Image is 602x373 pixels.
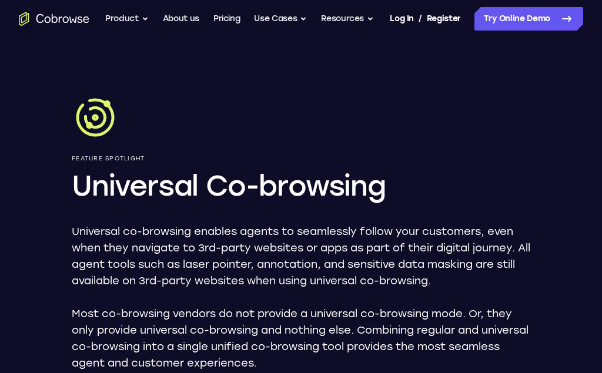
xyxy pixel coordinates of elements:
a: Pricing [213,7,240,31]
a: Register [427,7,461,31]
a: Try Online Demo [474,7,583,31]
p: Universal co-browsing enables agents to seamlessly follow your customers, even when they navigate... [72,223,530,289]
span: / [419,12,422,26]
p: Feature Spotlight [72,155,530,162]
a: Log In [390,7,413,31]
button: Use Cases [254,7,307,31]
a: About us [163,7,199,31]
h1: Universal Co-browsing [72,167,530,204]
a: Go to the home page [19,12,89,26]
button: Product [105,7,149,31]
p: Most co-browsing vendors do not provide a universal co-browsing mode. Or, they only provide unive... [72,305,530,371]
img: Universal Co-browsing [72,94,119,141]
button: Resources [321,7,374,31]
